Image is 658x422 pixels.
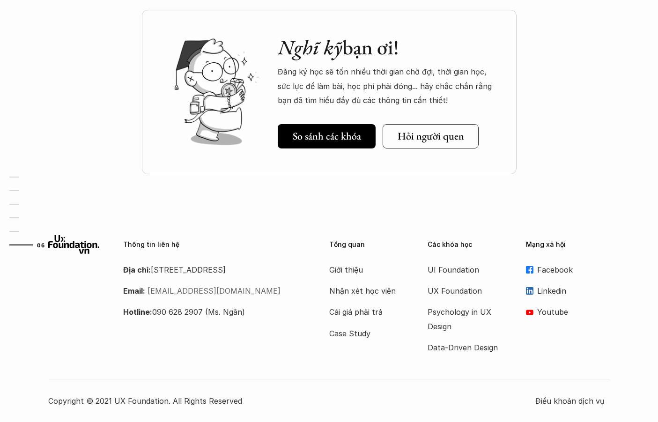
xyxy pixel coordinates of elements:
[329,263,404,277] a: Giới thiệu
[123,286,145,296] strong: Email:
[537,305,610,319] p: Youtube
[526,241,610,249] p: Mạng xã hội
[9,239,54,251] a: 06
[383,124,479,148] a: Hỏi người quen
[293,130,361,142] h5: So sánh các khóa
[278,35,498,60] h2: bạn ơi!
[48,394,535,408] p: Copyright © 2021 UX Foundation. All Rights Reserved
[537,263,610,277] p: Facebook
[278,34,342,60] em: Nghĩ kỹ
[428,263,503,277] a: UI Foundation
[535,394,610,408] a: Điều khoản dịch vụ
[123,263,306,277] p: [STREET_ADDRESS]
[329,284,404,298] a: Nhận xét học viên
[428,284,503,298] a: UX Foundation
[329,326,404,341] a: Case Study
[526,263,610,277] a: Facebook
[398,130,464,142] h5: Hỏi người quen
[148,286,281,296] a: [EMAIL_ADDRESS][DOMAIN_NAME]
[537,284,610,298] p: Linkedin
[278,65,498,107] p: Đăng ký học sẽ tốn nhiều thời gian chờ đợi, thời gian học, sức lực để làm bài, học phí phải đóng....
[37,242,44,248] strong: 06
[526,305,610,319] a: Youtube
[428,241,512,249] p: Các khóa học
[123,307,152,317] strong: Hotline:
[526,284,610,298] a: Linkedin
[123,305,306,319] p: 090 628 2907 (Ms. Ngân)
[123,241,306,249] p: Thông tin liên hệ
[329,241,414,249] p: Tổng quan
[428,305,503,333] a: Psychology in UX Design
[278,124,376,148] a: So sánh các khóa
[428,341,503,355] a: Data-Driven Design
[329,305,404,319] a: Cái giá phải trả
[123,265,151,274] strong: Địa chỉ:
